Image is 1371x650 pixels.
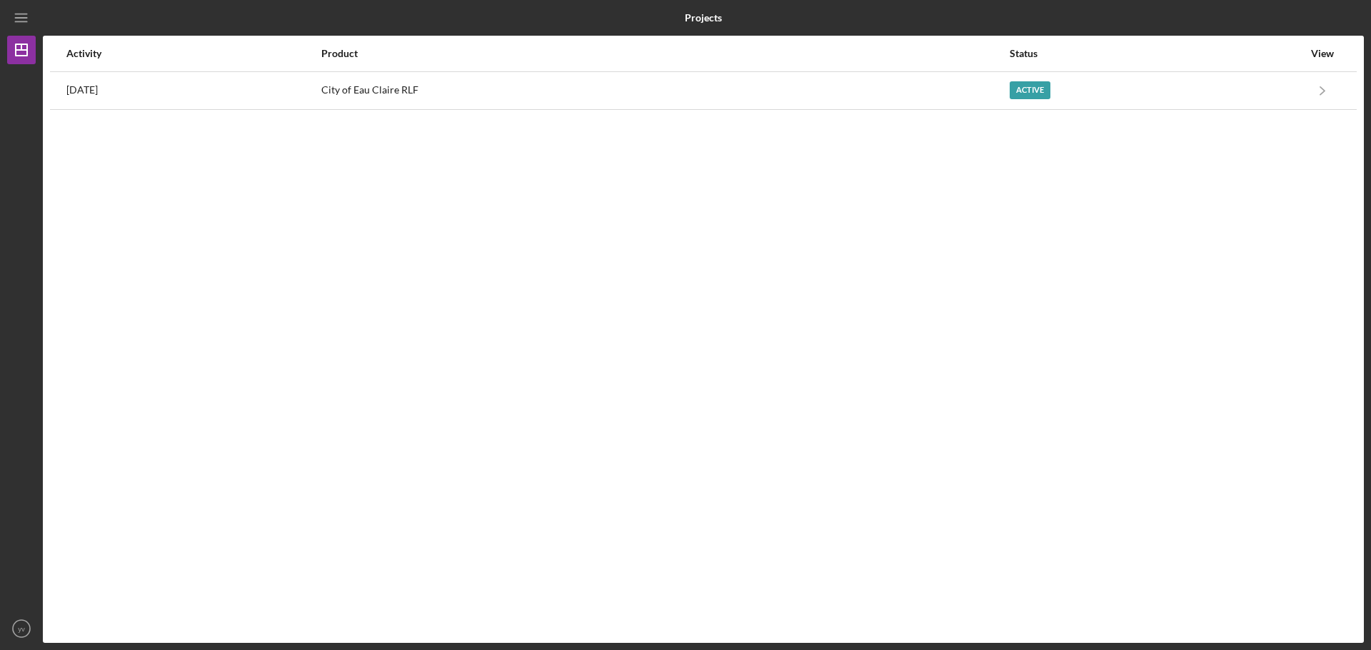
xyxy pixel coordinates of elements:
div: View [1305,48,1340,59]
div: Product [321,48,1009,59]
div: Activity [66,48,320,59]
button: yv [7,614,36,643]
text: yv [18,625,25,633]
div: City of Eau Claire RLF [321,73,1009,108]
time: 2025-08-11 18:49 [66,84,98,96]
b: Projects [685,12,722,24]
div: Status [1010,48,1303,59]
div: Active [1010,81,1050,99]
